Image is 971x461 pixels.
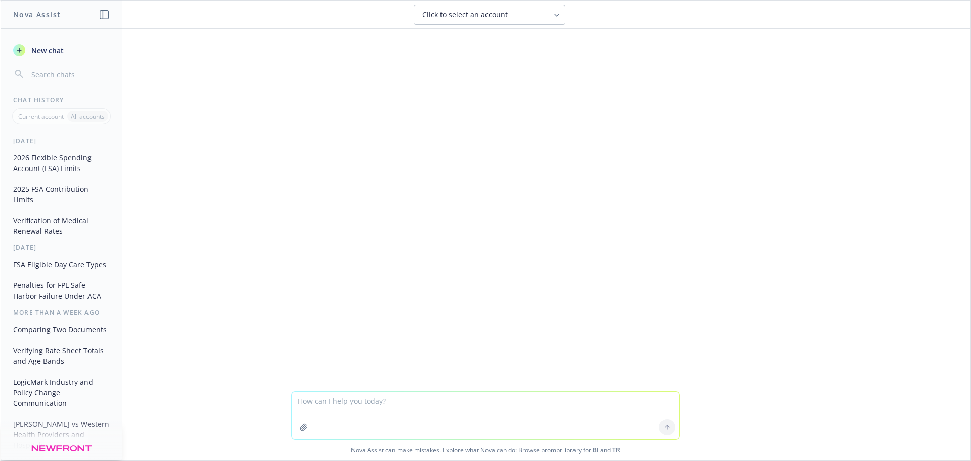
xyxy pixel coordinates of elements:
[71,112,105,121] p: All accounts
[414,5,565,25] button: Click to select an account
[422,10,508,20] span: Click to select an account
[9,212,114,239] button: Verification of Medical Renewal Rates
[1,243,122,252] div: [DATE]
[9,342,114,369] button: Verifying Rate Sheet Totals and Age Bands
[29,67,110,81] input: Search chats
[5,440,966,460] span: Nova Assist can make mistakes. Explore what Nova can do: Browse prompt library for and
[9,256,114,273] button: FSA Eligible Day Care Types
[612,446,620,454] a: TR
[9,373,114,411] button: LogicMark Industry and Policy Change Communication
[9,181,114,208] button: 2025 FSA Contribution Limits
[9,321,114,338] button: Comparing Two Documents
[1,137,122,145] div: [DATE]
[29,45,64,56] span: New chat
[9,41,114,59] button: New chat
[13,9,61,20] h1: Nova Assist
[9,415,114,453] button: [PERSON_NAME] vs Western Health Providers and Hospitals
[1,308,122,317] div: More than a week ago
[1,96,122,104] div: Chat History
[9,149,114,177] button: 2026 Flexible Spending Account (FSA) Limits
[18,112,64,121] p: Current account
[9,277,114,304] button: Penalties for FPL Safe Harbor Failure Under ACA
[593,446,599,454] a: BI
